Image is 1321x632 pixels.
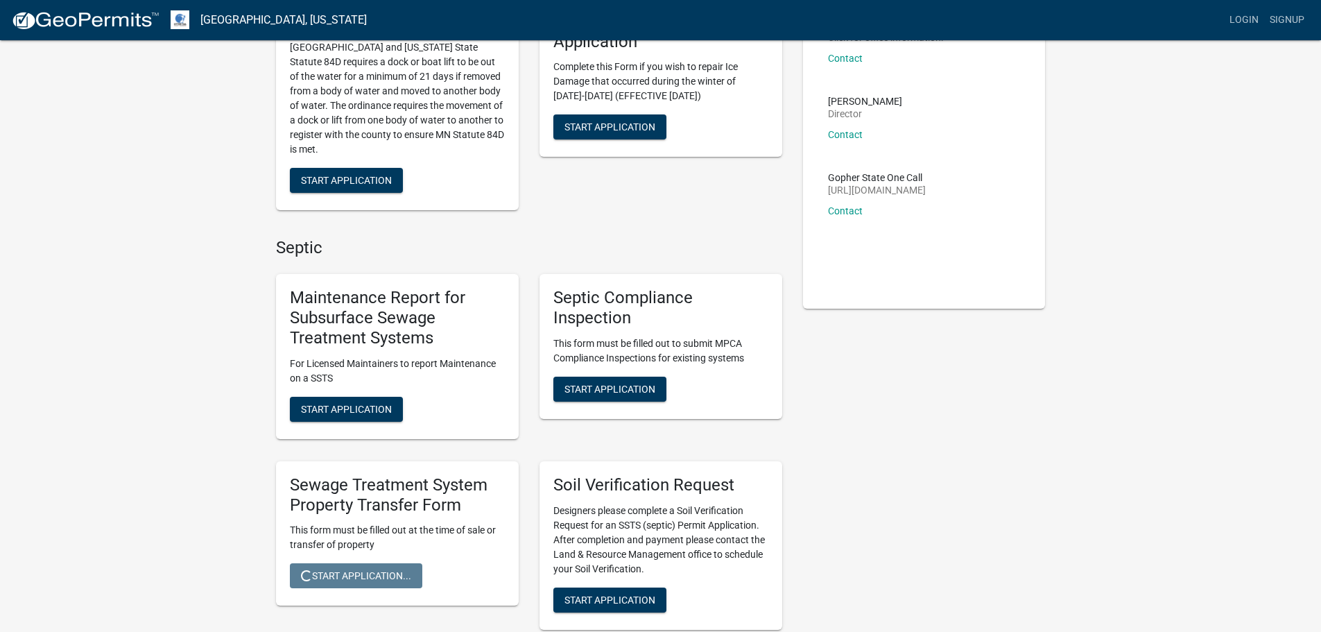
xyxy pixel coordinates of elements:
[828,53,863,64] a: Contact
[290,523,505,552] p: This form must be filled out at the time of sale or transfer of property
[564,383,655,394] span: Start Application
[1224,7,1264,33] a: Login
[828,173,926,182] p: Gopher State One Call
[301,570,411,581] span: Start Application...
[553,288,768,328] h5: Septic Compliance Inspection
[290,288,505,348] h5: Maintenance Report for Subsurface Sewage Treatment Systems
[553,504,768,577] p: Designers please complete a Soil Verification Request for an SSTS (septic) Permit Application. Af...
[290,168,403,193] button: Start Application
[290,397,403,422] button: Start Application
[553,475,768,495] h5: Soil Verification Request
[290,475,505,515] h5: Sewage Treatment System Property Transfer Form
[564,121,655,133] span: Start Application
[290,357,505,386] p: For Licensed Maintainers to report Maintenance on a SSTS
[553,588,666,613] button: Start Application
[301,403,392,414] span: Start Application
[553,336,768,366] p: This form must be filled out to submit MPCA Compliance Inspections for existing systems
[1264,7,1310,33] a: Signup
[553,114,666,139] button: Start Application
[200,8,367,32] a: [GEOGRAPHIC_DATA], [US_STATE]
[290,563,422,588] button: Start Application...
[828,185,926,195] p: [URL][DOMAIN_NAME]
[301,174,392,185] span: Start Application
[553,377,666,402] button: Start Application
[564,594,655,605] span: Start Application
[828,109,902,119] p: Director
[276,238,782,258] h4: Septic
[290,40,505,157] p: [GEOGRAPHIC_DATA] and [US_STATE] State Statute 84D requires a dock or boat lift to be out of the ...
[828,96,902,106] p: [PERSON_NAME]
[828,129,863,140] a: Contact
[828,205,863,216] a: Contact
[553,60,768,103] p: Complete this Form if you wish to repair Ice Damage that occurred during the winter of [DATE]-[DA...
[171,10,189,29] img: Otter Tail County, Minnesota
